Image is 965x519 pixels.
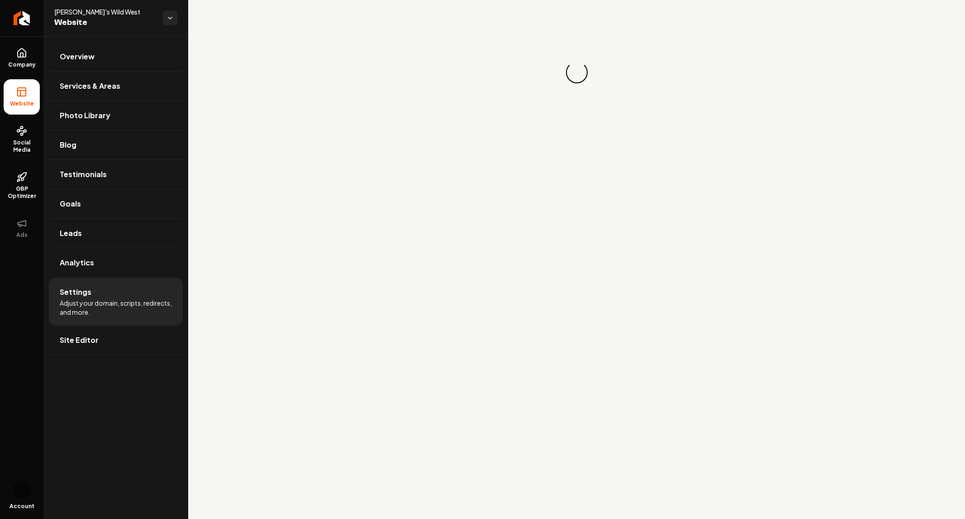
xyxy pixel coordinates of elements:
span: Site Editor [60,335,99,346]
a: Analytics [49,248,183,277]
span: Account [10,503,34,510]
a: Services & Areas [49,72,183,101]
span: Social Media [4,139,40,154]
span: Blog [60,139,76,150]
a: Company [4,40,40,76]
span: Overview [60,51,95,62]
span: Company [5,61,39,68]
span: Website [6,100,38,107]
a: Social Media [4,118,40,161]
span: Testimonials [60,169,107,180]
a: Site Editor [49,326,183,355]
img: Sagar Soni [13,481,31,499]
span: Analytics [60,257,94,268]
a: Photo Library [49,101,183,130]
span: Adjust your domain, scripts, redirects, and more. [60,298,172,317]
span: Services & Areas [60,81,120,91]
a: Overview [49,42,183,71]
a: GBP Optimizer [4,164,40,207]
span: Ads [13,231,31,239]
img: Rebolt Logo [14,11,30,25]
button: Open user button [13,481,31,499]
span: Settings [60,287,91,298]
a: Blog [49,130,183,159]
a: Goals [49,189,183,218]
span: Leads [60,228,82,239]
span: Website [54,16,156,29]
span: Goals [60,198,81,209]
span: [PERSON_NAME]'s Wild West [54,7,156,16]
a: Leads [49,219,183,248]
button: Ads [4,211,40,246]
span: GBP Optimizer [4,185,40,200]
div: Loading [562,58,591,86]
a: Testimonials [49,160,183,189]
span: Photo Library [60,110,110,121]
